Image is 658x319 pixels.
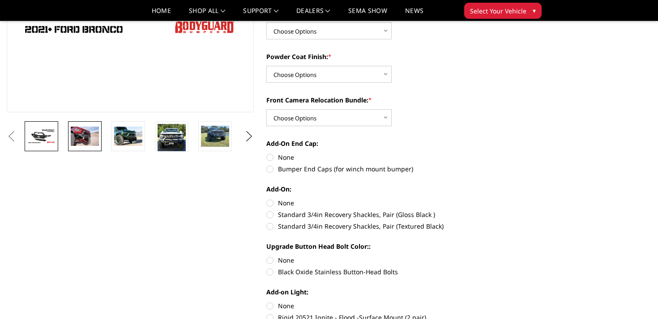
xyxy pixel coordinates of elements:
button: Next [243,130,256,143]
label: Bumper End Caps (for winch mount bumper) [266,164,513,174]
img: Bronco Baja Front (winch mount) [71,127,99,145]
img: Bronco Baja Front (winch mount) [201,126,229,147]
label: None [266,153,513,162]
a: Support [243,8,278,21]
label: Black Oxide Stainless Button-Head Bolts [266,267,513,276]
a: Dealers [296,8,330,21]
img: Bodyguard Ford Bronco [27,128,56,144]
label: Powder Coat Finish: [266,52,513,61]
label: None [266,255,513,265]
label: None [266,198,513,208]
label: Standard 3/4in Recovery Shackles, Pair (Gloss Black ) [266,210,513,219]
button: Select Your Vehicle [464,3,542,19]
img: Bronco Baja Front (winch mount) [158,124,186,152]
label: Add-On: [266,184,513,194]
span: Select Your Vehicle [470,6,526,16]
label: Add-on Light: [266,287,513,297]
label: Add-On End Cap: [266,139,513,148]
label: None [266,301,513,310]
span: ▾ [533,6,536,15]
img: Bronco Baja Front (winch mount) [114,127,142,145]
a: SEMA Show [348,8,387,21]
button: Previous [4,130,18,143]
label: Front Camera Relocation Bundle: [266,95,513,105]
a: News [405,8,423,21]
label: Standard 3/4in Recovery Shackles, Pair (Textured Black) [266,221,513,231]
a: shop all [189,8,225,21]
label: Upgrade Button Head Bolt Color:: [266,242,513,251]
a: Home [152,8,171,21]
